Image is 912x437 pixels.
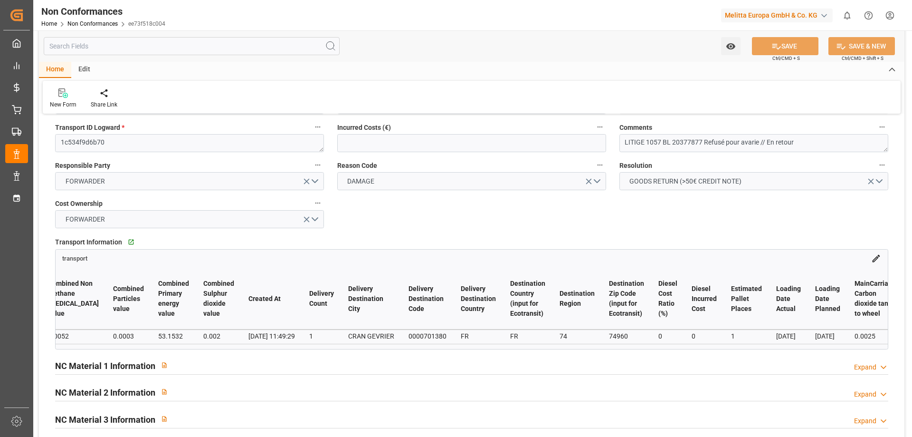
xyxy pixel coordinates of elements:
[55,237,122,247] span: Transport Information
[341,268,401,330] th: Delivery Destination City
[461,330,496,342] div: FR
[113,330,144,342] div: 0.0003
[55,172,324,190] button: open menu
[302,268,341,330] th: Delivery Count
[91,100,117,109] div: Share Link
[408,330,446,342] div: 0000701380
[155,356,173,374] button: View description
[731,330,762,342] div: 1
[55,123,124,133] span: Transport ID Logward
[847,268,903,330] th: MainCarriage Carbon dioxide tank to wheel
[50,100,76,109] div: New Form
[337,172,606,190] button: open menu
[401,268,454,330] th: Delivery Destination Code
[510,330,545,342] div: FR
[854,389,876,399] div: Expand
[854,416,876,426] div: Expand
[55,161,110,171] span: Responsible Party
[241,268,302,330] th: Created At
[815,330,840,342] div: [DATE]
[560,330,595,342] div: 74
[196,268,241,330] th: Combined Sulphur dioxide value
[684,268,724,330] th: Diesel Incurred Cost
[155,410,173,428] button: View description
[55,210,324,228] button: open menu
[692,330,717,342] div: 0
[503,268,552,330] th: Destination Country (input for Ecotransit)
[552,268,602,330] th: Destination Region
[62,255,87,262] span: transport
[619,172,888,190] button: open menu
[48,330,99,342] div: 0.0052
[658,330,677,342] div: 0
[55,199,103,209] span: Cost Ownership
[776,330,801,342] div: [DATE]
[854,362,876,372] div: Expand
[67,20,118,27] a: Non Conformances
[602,268,651,330] th: Destination Zip Code (input for Ecotransit)
[158,330,189,342] div: 53.1532
[752,37,818,55] button: SAVE
[203,330,234,342] div: 0.002
[248,330,295,342] div: [DATE] 11:49:29
[44,37,340,55] input: Search Fields
[454,268,503,330] th: Delivery Destination Country
[55,359,155,372] h2: NC Material 1 Information
[106,268,151,330] th: Combined Particles value
[337,123,391,133] span: Incurred Costs (€)
[772,55,800,62] span: Ctrl/CMD + S
[609,330,644,342] div: 74960
[62,254,87,262] a: transport
[41,20,57,27] a: Home
[808,268,847,330] th: Loading Date Planned
[769,268,808,330] th: Loading Date Actual
[619,134,888,152] textarea: LITIGE 1057 BL 20377877 Refusé pour avarie // En retour
[309,330,334,342] div: 1
[842,55,883,62] span: Ctrl/CMD + Shift + S
[55,386,155,399] h2: NC Material 2 Information
[39,62,71,78] div: Home
[41,268,106,330] th: Combined Non methane [MEDICAL_DATA] value
[61,214,110,224] span: FORWARDER
[594,159,606,171] button: Reason Code
[876,159,888,171] button: Resolution
[55,134,324,152] textarea: 1c534f9d6b70
[41,4,165,19] div: Non Conformances
[61,176,110,186] span: FORWARDER
[876,121,888,133] button: Comments
[594,121,606,133] button: Incurred Costs (€)
[71,62,97,78] div: Edit
[312,121,324,133] button: Transport ID Logward *
[619,123,652,133] span: Comments
[342,176,379,186] span: DAMAGE
[151,268,196,330] th: Combined Primary energy value
[855,330,896,342] div: 0.0025
[155,383,173,401] button: View description
[348,330,394,342] div: CRAN GEVRIER
[721,9,833,22] div: Melitta Europa GmbH & Co. KG
[721,37,741,55] button: open menu
[625,176,746,186] span: GOODS RETURN (>50€ CREDIT NOTE)
[828,37,895,55] button: SAVE & NEW
[724,268,769,330] th: Estimated Pallet Places
[619,161,652,171] span: Resolution
[312,197,324,209] button: Cost Ownership
[651,268,684,330] th: Diesel Cost Ratio (%)
[836,5,858,26] button: show 0 new notifications
[312,159,324,171] button: Responsible Party
[55,413,155,426] h2: NC Material 3 Information
[721,6,836,24] button: Melitta Europa GmbH & Co. KG
[858,5,879,26] button: Help Center
[337,161,377,171] span: Reason Code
